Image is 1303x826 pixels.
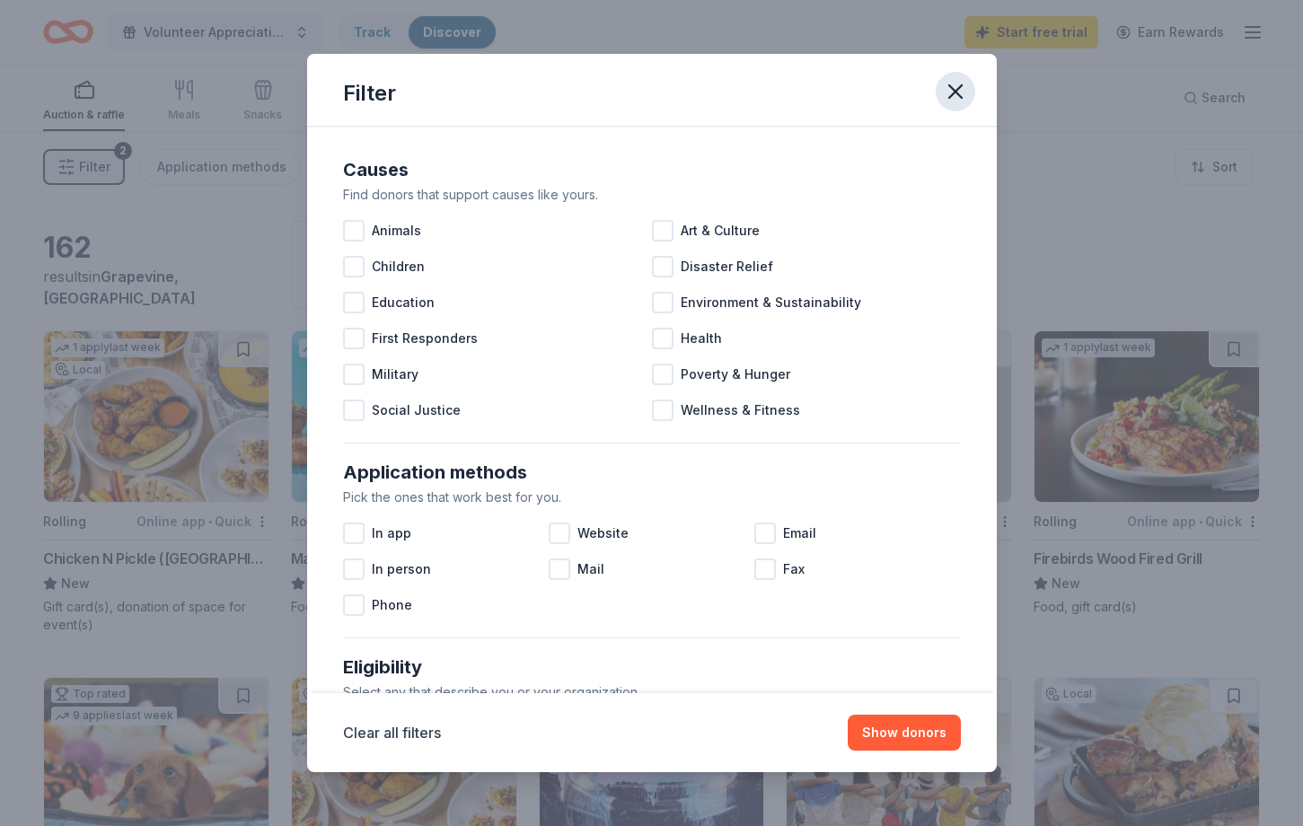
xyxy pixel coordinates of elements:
span: Art & Culture [681,220,760,242]
span: In app [372,523,411,544]
span: Animals [372,220,421,242]
span: Wellness & Fitness [681,400,800,421]
div: Causes [343,155,961,184]
div: Application methods [343,458,961,487]
div: Filter [343,79,396,108]
button: Clear all filters [343,722,441,743]
span: Children [372,256,425,277]
span: In person [372,558,431,580]
span: Disaster Relief [681,256,773,277]
div: Select any that describe you or your organization. [343,681,961,703]
span: First Responders [372,328,478,349]
span: Environment & Sustainability [681,292,861,313]
span: Website [577,523,629,544]
span: Education [372,292,435,313]
button: Show donors [848,715,961,751]
div: Eligibility [343,653,961,681]
span: Phone [372,594,412,616]
div: Pick the ones that work best for you. [343,487,961,508]
span: Poverty & Hunger [681,364,790,385]
span: Mail [577,558,604,580]
span: Health [681,328,722,349]
span: Military [372,364,418,385]
span: Email [783,523,816,544]
span: Fax [783,558,805,580]
span: Social Justice [372,400,461,421]
div: Find donors that support causes like yours. [343,184,961,206]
